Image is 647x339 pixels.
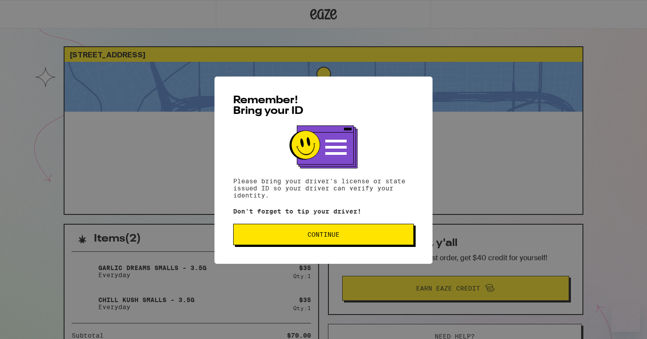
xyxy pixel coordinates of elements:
span: Continue [307,231,340,237]
iframe: Button to launch messaging window [611,303,640,332]
span: Remember! Bring your ID [233,95,303,116]
p: Don't forget to tip your driver! [233,207,414,214]
button: Continue [233,223,414,245]
p: Please bring your driver's license or state issued ID so your driver can verify your identity. [233,177,414,198]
